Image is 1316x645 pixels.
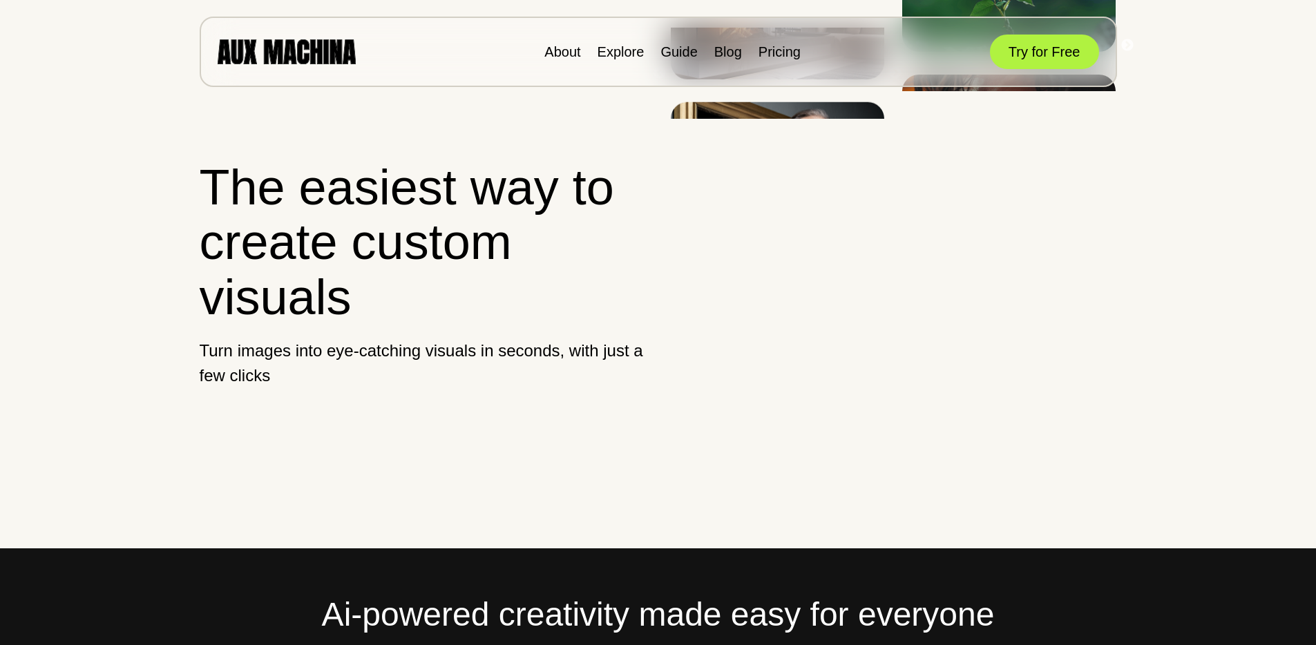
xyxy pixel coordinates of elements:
img: Image [671,102,884,244]
a: About [544,44,580,59]
a: Guide [660,44,697,59]
p: Turn images into eye-catching visuals in seconds, with just a few clicks [200,338,647,388]
img: AUX MACHINA [218,39,356,64]
button: Try for Free [990,35,1099,69]
h1: The easiest way to create custom visuals [200,160,647,325]
h2: Ai-powered creativity made easy for everyone [200,590,1117,639]
a: Explore [598,44,645,59]
a: Pricing [759,44,801,59]
a: Blog [714,44,742,59]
